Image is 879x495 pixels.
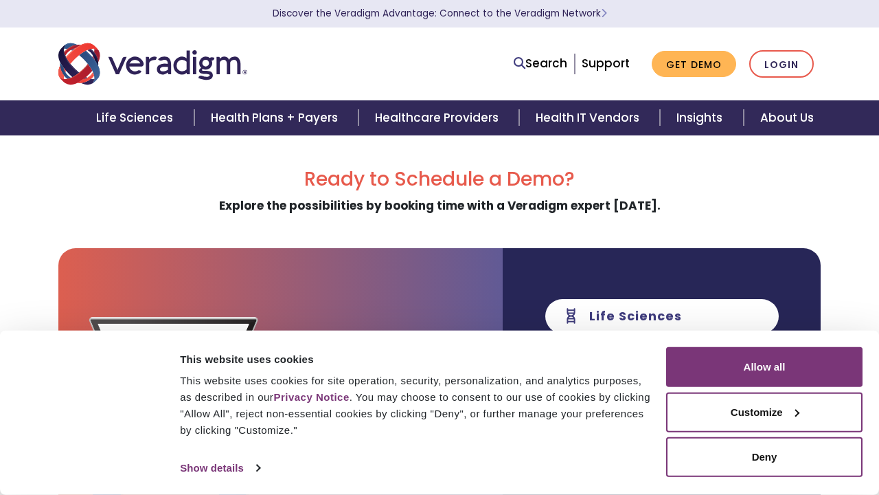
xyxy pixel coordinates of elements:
[180,373,650,439] div: This website uses cookies for site operation, security, personalization, and analytics purposes, ...
[219,197,661,214] strong: Explore the possibilities by booking time with a Veradigm expert [DATE].
[519,100,660,135] a: Health IT Vendors
[666,437,863,477] button: Deny
[273,7,607,20] a: Discover the Veradigm Advantage: Connect to the Veradigm NetworkLearn More
[749,50,814,78] a: Login
[582,55,630,71] a: Support
[652,51,736,78] a: Get Demo
[660,100,743,135] a: Insights
[80,100,194,135] a: Life Sciences
[601,7,607,20] span: Learn More
[58,168,821,191] h2: Ready to Schedule a Demo?
[514,54,567,73] a: Search
[358,100,519,135] a: Healthcare Providers
[744,100,830,135] a: About Us
[273,391,349,403] a: Privacy Notice
[666,347,863,387] button: Allow all
[180,458,260,478] a: Show details
[666,392,863,432] button: Customize
[58,41,247,87] img: Veradigm logo
[194,100,358,135] a: Health Plans + Payers
[180,351,650,367] div: This website uses cookies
